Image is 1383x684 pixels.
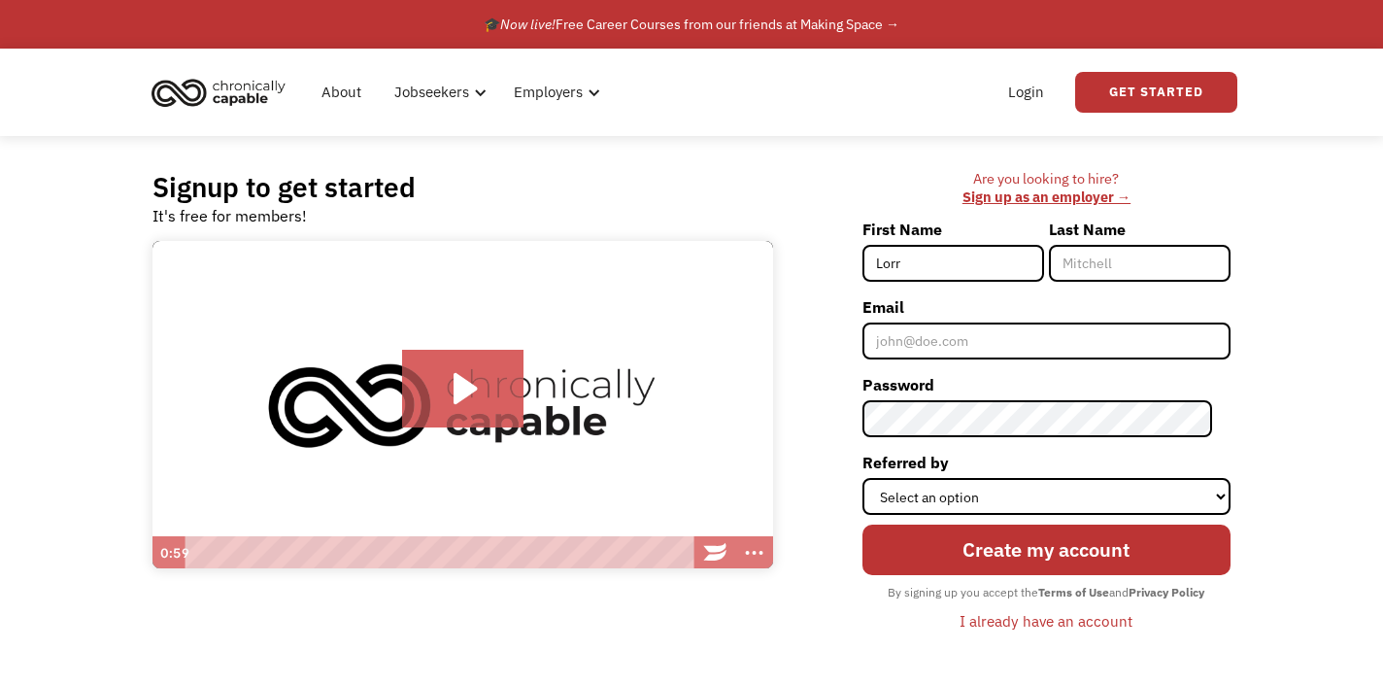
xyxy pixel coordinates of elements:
[862,323,1231,359] input: john@doe.com
[1049,214,1231,245] label: Last Name
[862,214,1044,245] label: First Name
[962,188,1130,206] a: Sign up as an employer →
[500,16,556,33] em: Now live!
[310,61,373,123] a: About
[878,580,1214,605] div: By signing up you accept the and
[484,13,899,36] div: 🎓 Free Career Courses from our friends at Making Space →
[152,170,416,204] h2: Signup to get started
[862,525,1231,575] input: Create my account
[394,81,469,104] div: Jobseekers
[152,241,773,569] img: Introducing Chronically Capable
[1075,72,1237,113] a: Get Started
[502,61,606,123] div: Employers
[862,245,1044,282] input: Joni
[862,214,1231,638] form: Member-Signup-Form
[195,536,687,569] div: Playbar
[1049,245,1231,282] input: Mitchell
[146,71,300,114] a: home
[862,369,1231,400] label: Password
[1129,585,1204,599] strong: Privacy Policy
[146,71,291,114] img: Chronically Capable logo
[152,204,307,227] div: It's free for members!
[734,536,773,569] button: Show more buttons
[960,609,1132,633] div: I already have an account
[514,81,583,104] div: Employers
[862,291,1231,323] label: Email
[996,61,1056,123] a: Login
[402,350,523,427] button: Play Video: Introducing Chronically Capable
[383,61,492,123] div: Jobseekers
[862,447,1231,478] label: Referred by
[695,536,734,569] a: Wistia Logo -- Learn More
[1038,585,1109,599] strong: Terms of Use
[945,604,1147,637] a: I already have an account
[862,170,1231,206] div: Are you looking to hire? ‍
